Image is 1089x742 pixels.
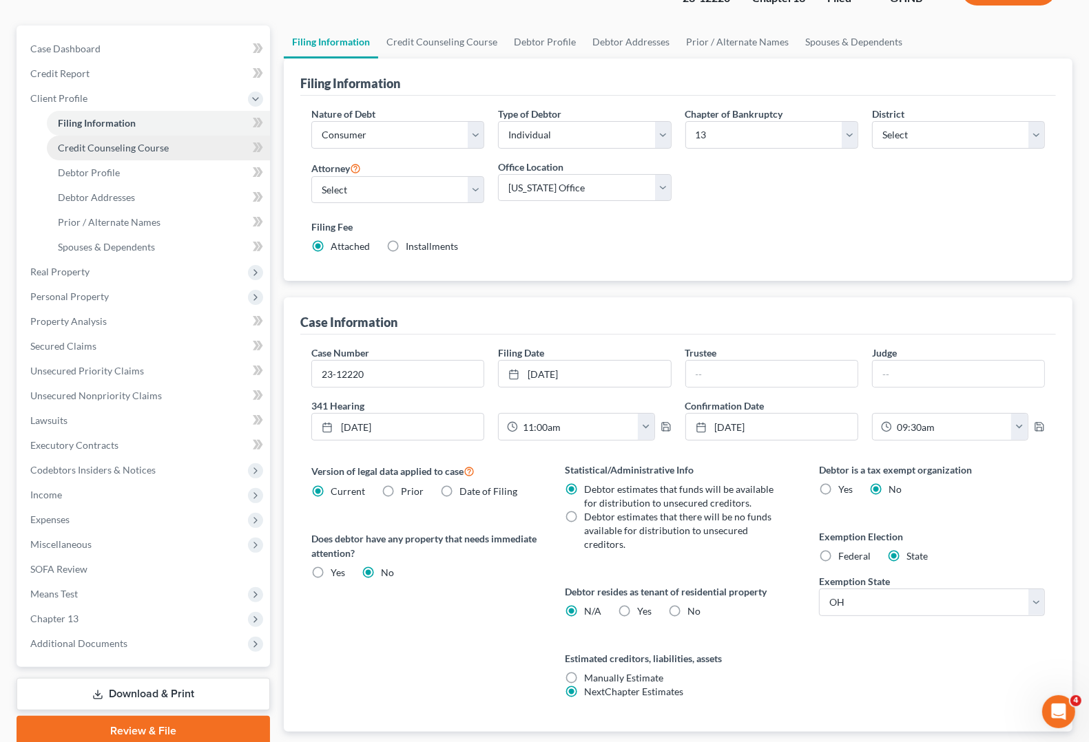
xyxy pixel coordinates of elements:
span: 4 [1070,695,1081,706]
span: Debtor Addresses [58,191,135,203]
label: Nature of Debt [311,107,375,121]
a: Debtor Profile [47,160,270,185]
a: Filing Information [47,111,270,136]
label: Debtor resides as tenant of residential property [566,584,791,599]
label: Estimated creditors, liabilities, assets [566,651,791,666]
div: Filing Information [300,75,400,92]
input: -- [873,361,1044,387]
span: Means Test [30,588,78,600]
a: Prior / Alternate Names [47,210,270,235]
span: Filing Information [58,117,136,129]
span: Expenses [30,513,70,525]
a: [DATE] [499,361,670,387]
a: [DATE] [686,414,858,440]
a: Credit Counseling Course [378,25,506,59]
a: Debtor Addresses [47,185,270,210]
span: Prior / Alternate Names [58,216,160,228]
label: Debtor is a tax exempt organization [819,463,1045,477]
span: No [688,605,701,617]
label: Filing Date [498,346,544,360]
span: Client Profile [30,92,87,104]
a: Download & Print [17,678,270,710]
a: Unsecured Priority Claims [19,359,270,383]
label: Exemption Election [819,529,1045,544]
span: Current [331,485,365,497]
span: N/A [585,605,602,617]
span: Attached [331,240,370,252]
label: Office Location [498,160,563,174]
span: Prior [401,485,424,497]
iframe: Intercom live chat [1042,695,1075,728]
label: Does debtor have any property that needs immediate attention? [311,531,537,560]
input: -- : -- [892,414,1013,440]
span: Property Analysis [30,315,107,327]
span: Chapter 13 [30,613,79,624]
span: Credit Counseling Course [58,142,169,153]
label: Case Number [311,346,369,360]
span: Codebtors Insiders & Notices [30,464,156,476]
a: Property Analysis [19,309,270,334]
a: Credit Report [19,61,270,86]
a: Prior / Alternate Names [678,25,797,59]
a: Spouses & Dependents [797,25,911,59]
a: Lawsuits [19,408,270,433]
span: Real Property [30,266,90,277]
label: Version of legal data applied to case [311,463,537,479]
input: -- [686,361,858,387]
label: Type of Debtor [498,107,561,121]
span: Executory Contracts [30,439,118,451]
a: Unsecured Nonpriority Claims [19,383,270,408]
span: Debtor Profile [58,167,120,178]
a: Debtor Addresses [584,25,678,59]
label: Confirmation Date [678,399,1052,413]
span: Debtor estimates that there will be no funds available for distribution to unsecured creditors. [585,511,772,550]
label: Attorney [311,160,361,176]
label: Judge [872,346,897,360]
span: Credit Report [30,67,90,79]
input: Enter case number... [312,361,484,387]
span: No [889,483,902,495]
span: Yes [638,605,652,617]
a: Executory Contracts [19,433,270,458]
label: 341 Hearing [304,399,678,413]
span: Unsecured Nonpriority Claims [30,390,162,401]
a: Spouses & Dependents [47,235,270,259]
a: Secured Claims [19,334,270,359]
span: Yes [838,483,853,495]
span: NextChapter Estimates [585,686,684,697]
input: -- : -- [518,414,639,440]
span: Lawsuits [30,414,68,426]
label: District [872,107,904,121]
span: Manually Estimate [585,672,664,683]
div: Case Information [300,314,397,330]
span: Personal Property [30,290,109,302]
span: Spouses & Dependents [58,241,155,253]
a: SOFA Review [19,557,270,582]
label: Trustee [685,346,717,360]
span: Case Dashboard [30,43,101,54]
span: Miscellaneous [30,538,92,550]
span: Yes [331,566,345,578]
span: Installments [406,240,458,252]
span: Unsecured Priority Claims [30,365,144,377]
span: State [906,550,928,562]
span: Secured Claims [30,340,96,352]
a: Credit Counseling Course [47,136,270,160]
a: Case Dashboard [19,36,270,61]
span: Debtor estimates that funds will be available for distribution to unsecured creditors. [585,483,774,509]
a: [DATE] [312,414,484,440]
a: Filing Information [284,25,378,59]
label: Exemption State [819,574,890,589]
label: Statistical/Administrative Info [566,463,791,477]
span: Additional Documents [30,637,127,649]
span: Income [30,489,62,500]
label: Chapter of Bankruptcy [685,107,783,121]
label: Filing Fee [311,220,1045,234]
a: Debtor Profile [506,25,584,59]
span: No [381,566,394,578]
span: Date of Filing [459,485,517,497]
span: Federal [838,550,871,562]
span: SOFA Review [30,563,87,575]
